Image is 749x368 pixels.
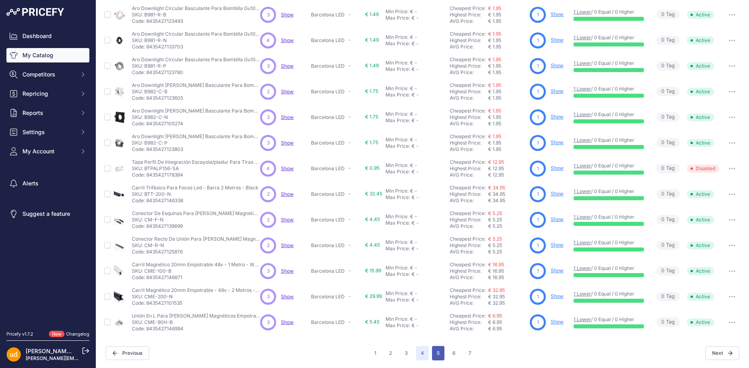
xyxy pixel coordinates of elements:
[656,10,680,19] span: Tag
[537,191,539,198] span: 1
[311,217,345,223] p: Barcelona LED
[132,95,260,101] p: Code: 8435427123605
[687,113,714,121] span: Active
[386,143,410,149] div: Max Price:
[22,147,75,155] span: My Account
[413,213,417,220] div: -
[311,88,345,95] p: Barcelona LED
[349,139,351,145] span: -
[365,88,378,94] span: € 1.75
[450,12,488,18] div: Highest Price:
[573,291,591,297] a: 1 Lower
[386,194,410,201] div: Max Price:
[412,194,415,201] div: €
[450,44,488,50] div: AVG Price:
[488,313,502,319] a: € 6.95
[488,133,501,139] a: € 1.95
[450,210,486,216] a: Cheapest Price:
[488,185,505,191] a: € 34.95
[386,162,408,169] div: Min Price:
[267,191,270,198] span: 2
[573,86,591,92] a: 1 Lower
[450,217,488,223] div: Highest Price:
[365,139,378,145] span: € 1.75
[573,60,591,66] a: 1 Lower
[6,144,89,159] button: My Account
[365,191,382,197] span: € 32.45
[551,267,563,273] a: Show
[413,137,417,143] div: -
[6,176,89,191] a: Alerts
[464,346,476,360] button: Go to page 7
[412,169,415,175] div: €
[573,137,645,143] p: / 0 Equal / 0 Higher
[281,12,294,18] a: Show
[488,217,502,223] span: € 5.25
[537,88,539,95] span: 1
[281,114,294,120] a: Show
[410,213,413,220] div: €
[132,108,260,114] p: Aro Downlight [PERSON_NAME] Basculante Para Bombilla Gu10/mr16 - Corte Ø75mm - Black
[450,37,488,44] div: Highest Price:
[450,88,488,95] div: Highest Price:
[281,217,294,223] a: Show
[656,138,680,147] span: Tag
[450,82,486,88] a: Cheapest Price:
[386,85,408,92] div: Min Price:
[573,9,591,15] a: 1 Lower
[132,12,260,18] p: SKU: B981-R-B
[132,133,260,140] p: Aro Downlight [PERSON_NAME] Basculante Para Bombilla Gu10/mr16 - Corte Ø75mm - Silver
[349,114,351,120] span: -
[22,90,75,98] span: Repricing
[687,190,714,198] span: Active
[573,265,591,271] a: 1 Lower
[450,261,486,267] a: Cheapest Price:
[488,95,527,101] div: € 1.95
[410,85,413,92] div: €
[573,9,645,15] p: / 0 Equal / 0 Higher
[106,346,149,360] button: Previous
[132,69,260,76] p: Code: 8435427123780
[687,88,714,96] span: Active
[6,29,89,321] nav: Sidebar
[687,11,714,19] span: Active
[281,37,294,43] a: Show
[488,56,501,62] a: € 1.95
[132,210,260,217] p: Conector De Esquinas Para [PERSON_NAME] Magnéticos 20mm - Black
[537,62,539,70] span: 1
[488,82,501,88] a: € 1.95
[281,140,294,146] a: Show
[450,95,488,101] div: AVG Price:
[687,216,714,224] span: Active
[488,172,527,178] div: € 12.95
[551,191,563,197] a: Show
[281,242,294,248] a: Show
[386,111,408,117] div: Min Price:
[132,121,260,127] p: Code: 8435427105274
[412,40,415,47] div: €
[450,172,488,178] div: AVG Price:
[573,214,591,220] a: 1 Lower
[488,114,501,120] span: € 1.95
[267,139,270,147] span: 3
[573,34,591,40] a: 1 Lower
[26,348,77,354] a: [PERSON_NAME] d
[281,268,294,274] a: Show
[450,236,486,242] a: Cheapest Price:
[132,31,260,37] p: Aro Downlight Circular Basculante Para Bombilla Gu10 / Mr16 - Corte Ø75 Mm - Black
[132,114,260,121] p: SKU: B982-C-N
[661,36,664,44] span: 0
[573,60,645,66] p: / 0 Equal / 0 Higher
[412,143,415,149] div: €
[281,63,294,69] span: Show
[410,162,413,169] div: €
[66,331,89,337] a: Changelog
[450,18,488,24] div: AVG Price:
[551,293,563,299] a: Show
[705,346,739,360] button: Next
[656,36,680,45] span: Tag
[281,191,294,197] a: Show
[415,66,419,72] div: -
[311,63,345,69] p: Barcelona LED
